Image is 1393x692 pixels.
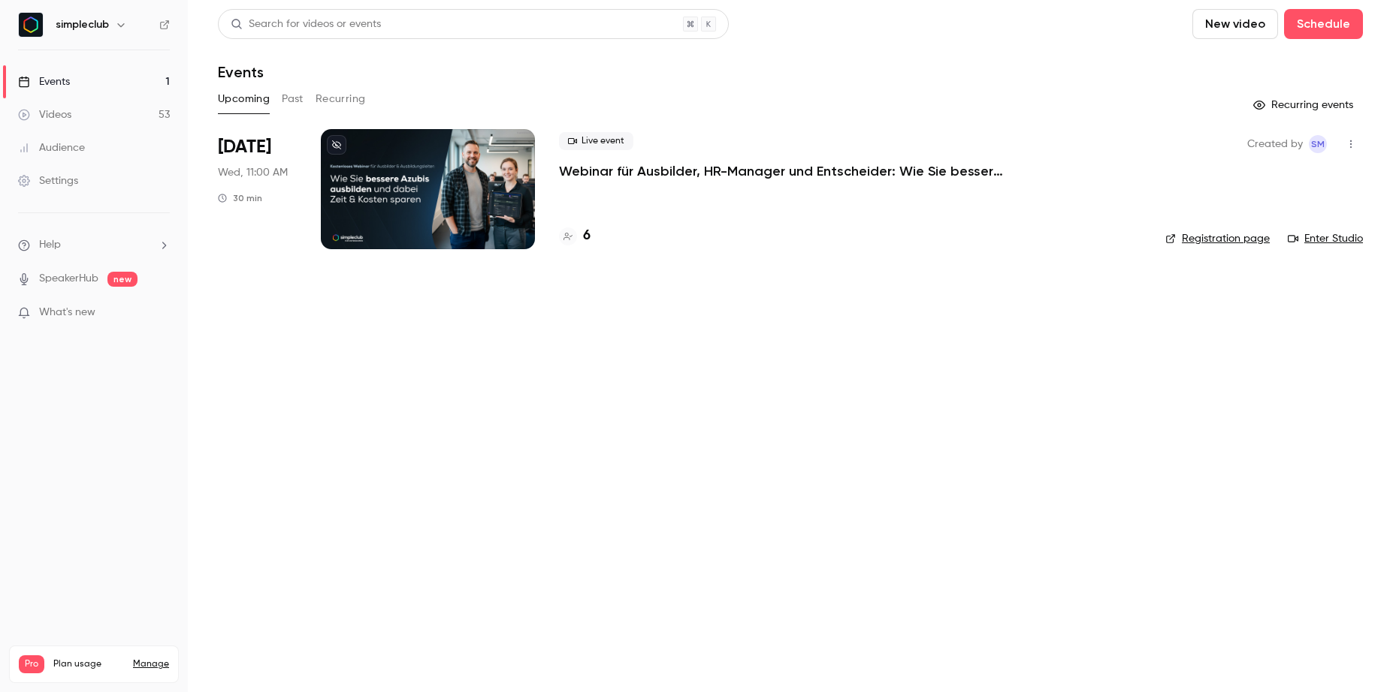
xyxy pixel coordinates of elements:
[1309,135,1327,153] span: simpleclub Marketing
[231,17,381,32] div: Search for videos or events
[18,173,78,188] div: Settings
[133,658,169,670] a: Manage
[218,135,271,159] span: [DATE]
[18,74,70,89] div: Events
[218,165,288,180] span: Wed, 11:00 AM
[18,237,170,253] li: help-dropdown-opener
[1165,231,1270,246] a: Registration page
[53,658,124,670] span: Plan usage
[218,87,270,111] button: Upcoming
[19,13,43,37] img: simpleclub
[282,87,304,111] button: Past
[559,132,633,150] span: Live event
[1288,231,1363,246] a: Enter Studio
[218,63,264,81] h1: Events
[18,140,85,155] div: Audience
[1192,9,1278,39] button: New video
[583,226,591,246] h4: 6
[107,272,137,287] span: new
[218,129,297,249] div: Oct 15 Wed, 11:00 AM (Europe/Berlin)
[19,655,44,673] span: Pro
[559,162,1010,180] a: Webinar für Ausbilder, HR-Manager und Entscheider: Wie Sie bessere Azubis ausbilden und dabei Zei...
[152,306,170,320] iframe: Noticeable Trigger
[559,226,591,246] a: 6
[39,237,61,253] span: Help
[56,17,109,32] h6: simpleclub
[1284,9,1363,39] button: Schedule
[1311,135,1325,153] span: sM
[39,271,98,287] a: SpeakerHub
[1247,135,1303,153] span: Created by
[316,87,366,111] button: Recurring
[1246,93,1363,117] button: Recurring events
[18,107,71,122] div: Videos
[39,305,95,320] span: What's new
[218,192,262,204] div: 30 min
